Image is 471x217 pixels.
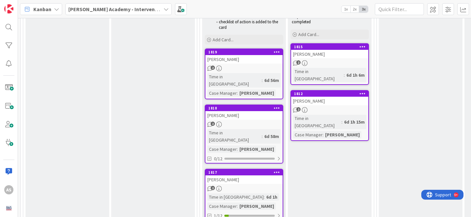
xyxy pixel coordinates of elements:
span: Add Card... [298,31,319,37]
div: Case Manager [207,146,237,153]
span: : [344,71,345,79]
div: 1819 [205,49,283,55]
span: All planned interventions have been completed [292,14,355,25]
span: : [341,118,342,126]
div: 1815 [291,44,368,50]
span: 2 [211,122,215,126]
span: 2 [211,186,215,190]
div: 1812 [294,91,368,96]
div: 6d 56m [263,77,281,84]
div: Case Manager [293,131,323,138]
div: 1819[PERSON_NAME] [205,49,283,64]
div: [PERSON_NAME] [291,50,368,58]
div: [PERSON_NAME] [238,146,276,153]
span: 2 [296,60,301,65]
div: 1818 [208,106,283,110]
div: [PERSON_NAME] [291,97,368,105]
span: : [323,131,323,138]
img: Visit kanbanzone.com [4,4,13,13]
span: checklist of action is added to the card [219,19,279,30]
span: : [237,89,238,97]
a: 1815[PERSON_NAME]Time in [GEOGRAPHIC_DATA]:6d 1h 6m [290,43,369,85]
div: Case Manager [207,203,237,210]
div: [PERSON_NAME] [205,111,283,120]
div: Time in [GEOGRAPHIC_DATA] [207,129,262,144]
span: : [237,203,238,210]
div: 1818[PERSON_NAME] [205,105,283,120]
span: 2x [350,6,359,12]
div: [PERSON_NAME] [205,55,283,64]
input: Quick Filter... [375,3,424,15]
div: Case Manager [207,89,237,97]
div: [PERSON_NAME] [238,89,276,97]
div: 1819 [208,50,283,54]
span: 2 [211,66,215,70]
div: Time in [GEOGRAPHIC_DATA] [293,68,344,82]
span: Support [14,1,30,9]
span: 2 [296,107,301,111]
div: [PERSON_NAME] [323,131,361,138]
b: [PERSON_NAME] Academy - Intervention [68,6,165,12]
div: 1815[PERSON_NAME] [291,44,368,58]
div: 6d 1h [265,193,279,201]
div: 1812 [291,91,368,97]
div: Time in [GEOGRAPHIC_DATA] [207,73,262,88]
div: 6d 1h 6m [345,71,366,79]
span: 3x [359,6,368,12]
div: Time in [GEOGRAPHIC_DATA] [207,193,264,201]
span: Add Card... [213,37,234,43]
div: 1817[PERSON_NAME] [205,169,283,184]
a: 1812[PERSON_NAME]Time in [GEOGRAPHIC_DATA]:6d 1h 15mCase Manager:[PERSON_NAME] [290,90,369,141]
a: 1818[PERSON_NAME]Time in [GEOGRAPHIC_DATA]:6d 58mCase Manager:[PERSON_NAME]0/12 [205,105,283,164]
span: : [262,77,263,84]
div: 6d 1h 15m [342,118,366,126]
div: [PERSON_NAME] [238,203,276,210]
div: Time in [GEOGRAPHIC_DATA] [293,115,341,129]
span: : [264,193,265,201]
div: 6d 58m [263,133,281,140]
div: 9+ [33,3,36,8]
div: 1817 [208,170,283,175]
div: 1812[PERSON_NAME] [291,91,368,105]
div: AS [4,185,13,194]
span: 0/12 [214,155,222,162]
span: 1x [341,6,350,12]
a: 1819[PERSON_NAME]Time in [GEOGRAPHIC_DATA]:6d 56mCase Manager:[PERSON_NAME] [205,49,283,99]
span: : [262,133,263,140]
div: 1815 [294,45,368,49]
div: [PERSON_NAME] [205,175,283,184]
div: 1817 [205,169,283,175]
span: : [237,146,238,153]
div: 1818 [205,105,283,111]
span: Kanban [33,5,51,13]
img: avatar [4,204,13,213]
